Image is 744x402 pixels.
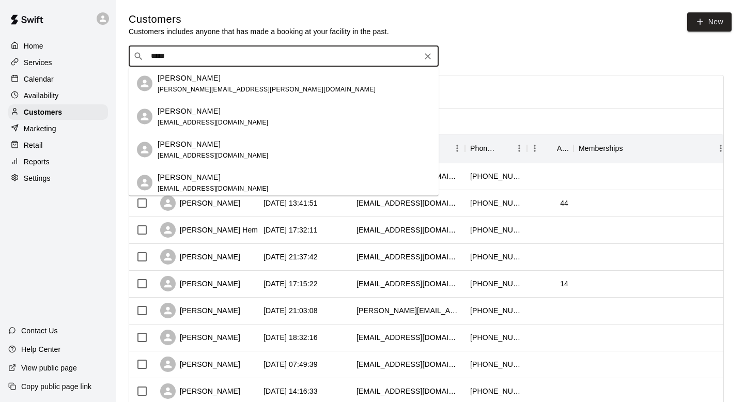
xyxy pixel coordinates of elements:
div: Will Kelly [137,142,152,158]
div: ashleighmbarron@gmail.com [357,359,460,369]
div: [PERSON_NAME] [160,249,240,265]
a: Retail [8,137,108,153]
div: Age [557,134,568,163]
p: [PERSON_NAME] [158,138,221,149]
div: jab045@yahoo.com [357,252,460,262]
div: Age [527,134,574,163]
p: Home [24,41,43,51]
div: +14434786965 [470,386,522,396]
button: Menu [713,141,729,156]
div: michaelfeenster@outlook.com [357,279,460,289]
a: Settings [8,171,108,186]
p: [PERSON_NAME] [158,72,221,83]
span: [EMAIL_ADDRESS][DOMAIN_NAME] [158,184,269,192]
div: Memberships [579,134,623,163]
a: Reports [8,154,108,169]
h5: Customers [129,12,389,26]
a: Home [8,38,108,54]
div: +14107109730 [470,252,522,262]
a: Services [8,55,108,70]
p: View public page [21,363,77,373]
div: [PERSON_NAME] [160,303,240,318]
p: Retail [24,140,43,150]
div: prcfastpitch@gmail.com [357,198,460,208]
div: 2025-08-27 07:49:39 [263,359,318,369]
button: Sort [497,141,512,156]
div: +14432268507 [470,305,522,316]
div: alobus85@gmail.com [357,332,460,343]
div: 44 [560,198,568,208]
a: Marketing [8,121,108,136]
p: Reports [24,157,50,167]
button: Sort [542,141,557,156]
div: 2025-09-03 21:37:42 [263,252,318,262]
div: mandi8474@icloud.com [357,386,460,396]
div: [PERSON_NAME] [160,330,240,345]
p: Help Center [21,344,60,354]
button: Sort [623,141,638,156]
span: [EMAIL_ADDRESS][DOMAIN_NAME] [158,151,269,159]
button: Clear [421,49,435,64]
div: Kevin Hardisky [137,175,152,191]
div: [PERSON_NAME] [160,276,240,291]
div: Phone Number [470,134,497,163]
div: Kelly Seifert [137,109,152,125]
div: elwoodh28@gmail.com [357,225,460,235]
div: Phone Number [465,134,527,163]
button: Menu [512,141,527,156]
button: Menu [527,141,542,156]
div: [PERSON_NAME] [160,383,240,399]
div: [PERSON_NAME] [160,357,240,372]
div: 2025-08-29 18:32:16 [263,332,318,343]
span: [PERSON_NAME][EMAIL_ADDRESS][PERSON_NAME][DOMAIN_NAME] [158,85,376,92]
div: Memberships [574,134,729,163]
div: Kelly Hauer [137,76,152,91]
div: 2025-09-03 17:15:22 [263,279,318,289]
p: Copy public page link [21,381,91,392]
div: +14432786070 [470,225,522,235]
div: Email [351,134,465,163]
div: terri.dukes@amedisys.com [357,305,460,316]
div: +14107180220 [470,359,522,369]
a: New [687,12,732,32]
p: Availability [24,90,59,101]
div: 2025-08-26 14:16:33 [263,386,318,396]
p: Marketing [24,123,56,134]
div: [PERSON_NAME] Hemmeain [160,222,278,238]
p: Customers [24,107,62,117]
a: Availability [8,88,108,103]
p: Settings [24,173,51,183]
div: Search customers by name or email [129,46,439,67]
p: Calendar [24,74,54,84]
div: [PERSON_NAME] [160,195,240,211]
div: +14436048159 [470,332,522,343]
p: Contact Us [21,326,58,336]
div: 2025-08-30 21:03:08 [263,305,318,316]
div: +14439870371 [470,198,522,208]
div: 2025-09-09 13:41:51 [263,198,318,208]
div: +14074916599 [470,171,522,181]
div: 2025-09-04 17:32:11 [263,225,318,235]
span: [EMAIL_ADDRESS][DOMAIN_NAME] [158,118,269,126]
button: Menu [450,141,465,156]
div: +14437507391 [470,279,522,289]
div: 14 [560,279,568,289]
a: Customers [8,104,108,120]
p: Services [24,57,52,68]
a: Calendar [8,71,108,87]
p: Customers includes anyone that has made a booking at your facility in the past. [129,26,389,37]
p: [PERSON_NAME] [158,105,221,116]
p: [PERSON_NAME] [158,172,221,182]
